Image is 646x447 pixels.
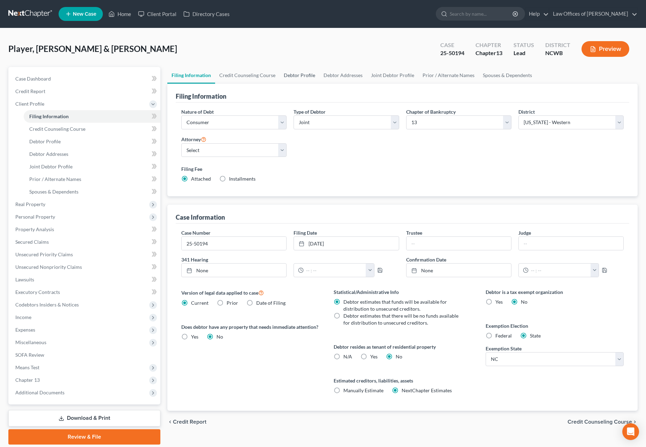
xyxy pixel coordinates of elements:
[632,419,638,425] i: chevron_right
[216,334,223,340] span: No
[181,323,319,331] label: Does debtor have any property that needs immediate attention?
[73,12,96,17] span: New Case
[191,300,208,306] span: Current
[15,276,34,282] span: Lawsuits
[15,389,64,395] span: Additional Documents
[24,185,160,198] a: Spouses & Dependents
[406,264,511,277] a: None
[440,41,464,49] div: Case
[15,101,44,107] span: Client Profile
[29,126,85,132] span: Credit Counseling Course
[280,67,319,84] a: Debtor Profile
[181,288,319,297] label: Version of legal data applied to case
[496,50,502,56] span: 13
[529,264,591,277] input: -- : --
[518,229,531,236] label: Judge
[176,92,226,100] div: Filing Information
[10,349,160,361] a: SOFA Review
[15,302,79,308] span: Codebtors Insiders & Notices
[440,49,464,57] div: 25-50194
[181,108,214,115] label: Nature of Debt
[334,343,472,350] label: Debtor resides as tenant of residential property
[582,41,629,57] button: Preview
[514,49,534,57] div: Lead
[15,239,49,245] span: Secured Claims
[10,223,160,236] a: Property Analysis
[8,410,160,426] a: Download & Print
[514,41,534,49] div: Status
[370,354,378,359] span: Yes
[24,123,160,135] a: Credit Counseling Course
[486,345,522,352] label: Exemption State
[495,299,503,305] span: Yes
[24,110,160,123] a: Filing Information
[406,237,511,250] input: --
[29,176,81,182] span: Prior / Alternate Names
[15,76,51,82] span: Case Dashboard
[568,419,638,425] button: Credit Counseling Course chevron_right
[191,334,198,340] span: Yes
[343,354,352,359] span: N/A
[182,237,286,250] input: Enter case number...
[135,8,180,20] a: Client Portal
[406,108,456,115] label: Chapter of Bankruptcy
[319,67,367,84] a: Debtor Addresses
[29,113,69,119] span: Filing Information
[15,339,46,345] span: Miscellaneous
[486,322,624,329] label: Exemption Election
[476,41,502,49] div: Chapter
[180,8,233,20] a: Directory Cases
[10,286,160,298] a: Executory Contracts
[15,364,39,370] span: Means Test
[15,251,73,257] span: Unsecured Priority Claims
[181,135,206,143] label: Attorney
[10,261,160,273] a: Unsecured Nonpriority Claims
[519,237,623,250] input: --
[367,67,418,84] a: Joint Debtor Profile
[191,176,211,182] span: Attached
[29,151,68,157] span: Debtor Addresses
[10,236,160,248] a: Secured Claims
[530,333,541,339] span: State
[334,377,472,384] label: Estimated creditors, liabilities, assets
[167,67,215,84] a: Filing Information
[294,237,398,250] a: [DATE]
[476,49,502,57] div: Chapter
[343,387,383,393] span: Manually Estimate
[15,377,40,383] span: Chapter 13
[402,387,452,393] span: NextChapter Estimates
[418,67,479,84] a: Prior / Alternate Names
[181,229,211,236] label: Case Number
[10,248,160,261] a: Unsecured Priority Claims
[15,352,44,358] span: SOFA Review
[294,108,326,115] label: Type of Debtor
[229,176,256,182] span: Installments
[29,164,73,169] span: Joint Debtor Profile
[24,160,160,173] a: Joint Debtor Profile
[178,256,402,263] label: 341 Hearing
[181,165,624,173] label: Filing Fee
[495,333,512,339] span: Federal
[8,44,177,54] span: Player, [PERSON_NAME] & [PERSON_NAME]
[29,138,61,144] span: Debtor Profile
[173,419,206,425] span: Credit Report
[256,300,286,306] span: Date of Filing
[29,189,78,195] span: Spouses & Dependents
[545,41,570,49] div: District
[518,108,535,115] label: District
[176,213,225,221] div: Case Information
[304,264,366,277] input: -- : --
[525,8,549,20] a: Help
[334,288,472,296] label: Statistical/Administrative Info
[343,299,447,312] span: Debtor estimates that funds will be available for distribution to unsecured creditors.
[294,229,317,236] label: Filing Date
[15,88,45,94] span: Credit Report
[24,135,160,148] a: Debtor Profile
[406,229,422,236] label: Trustee
[15,289,60,295] span: Executory Contracts
[545,49,570,57] div: NCWB
[227,300,238,306] span: Prior
[10,73,160,85] a: Case Dashboard
[15,264,82,270] span: Unsecured Nonpriority Claims
[15,226,54,232] span: Property Analysis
